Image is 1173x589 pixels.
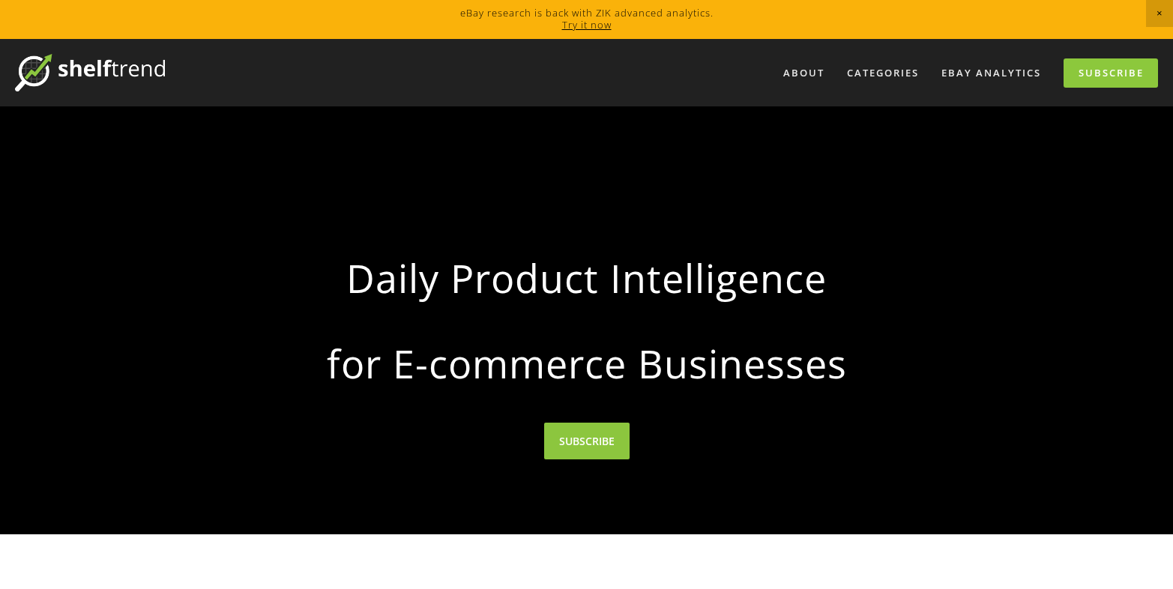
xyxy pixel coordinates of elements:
[253,243,921,313] strong: Daily Product Intelligence
[774,61,834,85] a: About
[837,61,929,85] div: Categories
[1064,58,1158,88] a: Subscribe
[544,423,630,459] a: SUBSCRIBE
[562,18,612,31] a: Try it now
[932,61,1051,85] a: eBay Analytics
[253,328,921,399] strong: for E-commerce Businesses
[15,54,165,91] img: ShelfTrend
